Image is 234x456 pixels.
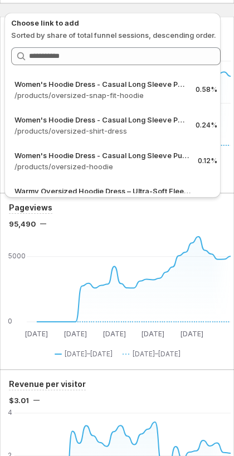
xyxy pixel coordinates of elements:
p: Women's Hoodie Dress - Casual Long Sleeve Pullover Sweatshirt Dress [14,150,189,161]
span: [DATE]–[DATE] [133,350,181,359]
button: [DATE]–[DATE] [123,347,185,361]
text: [DATE] [25,330,48,338]
p: 0.11% [199,192,217,201]
p: /products/oversized-snap-fit-hoodie [14,90,187,101]
text: [DATE] [64,330,87,338]
p: 0.24% [196,121,217,130]
p: Sorted by share of total funnel sessions, descending order. [11,30,221,41]
p: Warmy Oversized Hoodie Dress – Ultra-Soft Fleece Sweatshirt Dress for Women (Plus Size S-3XL), Co... [14,185,191,197]
p: 0.12% [198,156,217,165]
p: Women's Hoodie Dress - Casual Long Sleeve Pullover Sweatshirt Dress [14,79,187,90]
text: [DATE] [181,330,203,338]
h3: Pageviews [9,202,52,213]
text: [DATE] [103,330,126,338]
p: Women's Hoodie Dress - Casual Long Sleeve Pullover Sweatshirt Dress [14,114,187,125]
span: 95,490 [9,218,36,229]
h3: Revenue per visitor [9,379,86,390]
span: [DATE]–[DATE] [65,350,113,359]
span: $3.01 [9,395,29,406]
text: 4 [8,408,12,416]
p: /products/oversized-shirt-dress [14,125,187,136]
text: 5000 [8,252,26,260]
text: 0 [8,317,12,325]
text: [DATE] [142,330,164,338]
p: Choose link to add [11,17,221,28]
button: [DATE]–[DATE] [55,347,117,361]
p: 0.58% [196,85,217,94]
p: /products/oversized-hoodie [14,161,189,172]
